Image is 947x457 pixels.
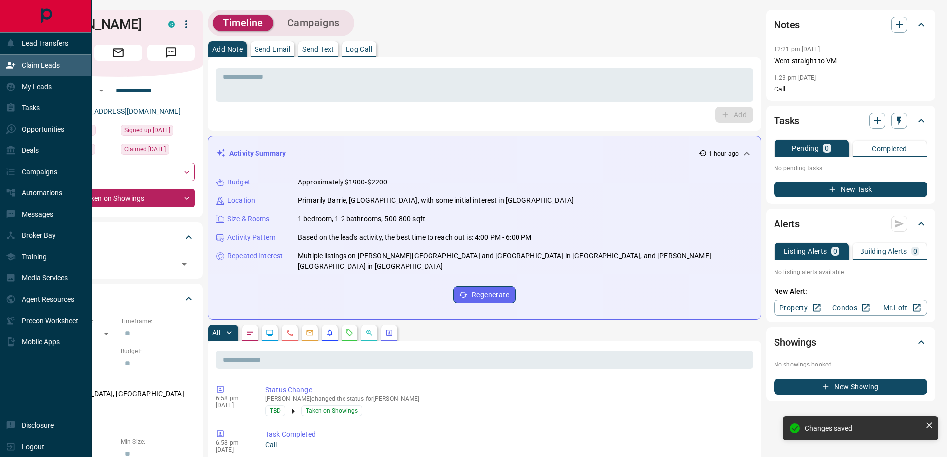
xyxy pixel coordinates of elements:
[365,329,373,337] svg: Opportunities
[298,251,753,272] p: Multiple listings on [PERSON_NAME][GEOGRAPHIC_DATA] and [GEOGRAPHIC_DATA] in [GEOGRAPHIC_DATA], a...
[265,440,749,450] p: Call
[42,386,195,402] p: [GEOGRAPHIC_DATA], [GEOGRAPHIC_DATA]
[298,232,531,243] p: Based on the lead's activity, the best time to reach out is: 4:00 PM - 6:00 PM
[121,144,195,158] div: Fri Sep 05 2025
[345,329,353,337] svg: Requests
[42,407,195,416] p: Motivation:
[774,113,799,129] h2: Tasks
[227,232,276,243] p: Activity Pattern
[227,251,283,261] p: Repeated Interest
[246,329,254,337] svg: Notes
[306,329,314,337] svg: Emails
[216,395,251,402] p: 6:58 pm
[913,248,917,255] p: 0
[216,446,251,453] p: [DATE]
[709,149,739,158] p: 1 hour ago
[774,300,825,316] a: Property
[774,334,816,350] h2: Showings
[124,144,166,154] span: Claimed [DATE]
[229,148,286,159] p: Activity Summary
[784,248,827,255] p: Listing Alerts
[302,46,334,53] p: Send Text
[774,182,927,197] button: New Task
[298,214,425,224] p: 1 bedroom, 1-2 bathrooms, 500-800 sqft
[298,195,574,206] p: Primarily Barrie, [GEOGRAPHIC_DATA], with some initial interest in [GEOGRAPHIC_DATA]
[124,125,170,135] span: Signed up [DATE]
[277,15,349,31] button: Campaigns
[265,385,749,395] p: Status Change
[213,15,273,31] button: Timeline
[270,406,281,416] span: TBD
[774,56,927,66] p: Went straight to VM
[774,379,927,395] button: New Showing
[227,195,255,206] p: Location
[774,161,927,176] p: No pending tasks
[805,424,921,432] div: Changes saved
[774,216,800,232] h2: Alerts
[774,330,927,354] div: Showings
[774,286,927,297] p: New Alert:
[774,84,927,94] p: Call
[346,46,372,53] p: Log Call
[453,286,516,303] button: Regenerate
[147,45,195,61] span: Message
[774,17,800,33] h2: Notes
[42,189,195,207] div: Taken on Showings
[266,329,274,337] svg: Lead Browsing Activity
[306,406,358,416] span: Taken on Showings
[216,144,753,163] div: Activity Summary1 hour ago
[326,329,334,337] svg: Listing Alerts
[227,177,250,187] p: Budget
[177,257,191,271] button: Open
[265,395,749,402] p: [PERSON_NAME] changed the status for [PERSON_NAME]
[42,377,195,386] p: Areas Searched:
[792,145,819,152] p: Pending
[860,248,907,255] p: Building Alerts
[774,109,927,133] div: Tasks
[121,317,195,326] p: Timeframe:
[876,300,927,316] a: Mr.Loft
[168,21,175,28] div: condos.ca
[212,46,243,53] p: Add Note
[69,107,181,115] a: [EMAIL_ADDRESS][DOMAIN_NAME]
[265,429,749,440] p: Task Completed
[121,347,195,356] p: Budget:
[42,16,153,32] h1: [PERSON_NAME]
[774,74,816,81] p: 1:23 pm [DATE]
[95,85,107,96] button: Open
[774,212,927,236] div: Alerts
[212,329,220,336] p: All
[774,13,927,37] div: Notes
[121,125,195,139] div: Sun Feb 02 2025
[121,437,195,446] p: Min Size:
[774,46,820,53] p: 12:21 pm [DATE]
[227,214,270,224] p: Size & Rooms
[42,287,195,311] div: Criteria
[255,46,290,53] p: Send Email
[872,145,907,152] p: Completed
[385,329,393,337] svg: Agent Actions
[774,360,927,369] p: No showings booked
[825,300,876,316] a: Condos
[42,225,195,249] div: Tags
[825,145,829,152] p: 0
[774,268,927,276] p: No listing alerts available
[286,329,294,337] svg: Calls
[94,45,142,61] span: Email
[298,177,387,187] p: Approximately $1900-$2200
[216,439,251,446] p: 6:58 pm
[216,402,251,409] p: [DATE]
[833,248,837,255] p: 0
